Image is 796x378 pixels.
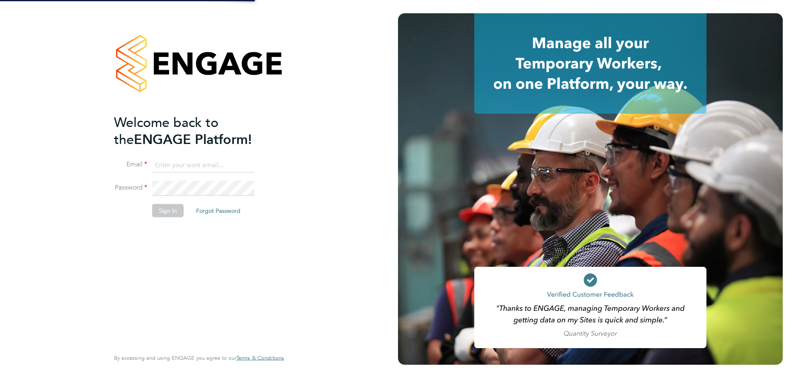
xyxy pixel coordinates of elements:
span: Welcome back to the [114,114,218,147]
a: Terms & Conditions [236,355,284,361]
span: By accessing and using ENGAGE you agree to our [114,354,284,361]
input: Enter your work email... [152,158,255,173]
label: Password [114,183,147,192]
button: Forgot Password [189,204,247,217]
button: Sign In [152,204,184,217]
label: Email [114,160,147,169]
h2: ENGAGE Platform! [114,114,276,148]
